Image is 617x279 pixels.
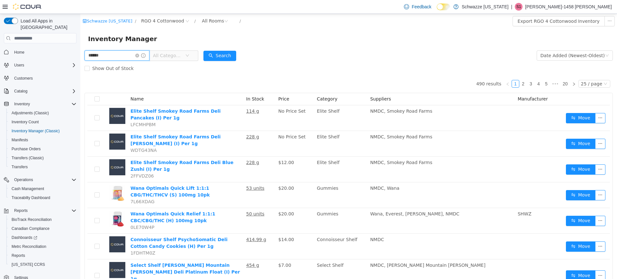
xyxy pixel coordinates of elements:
[29,222,45,239] img: Connoisseur Shelf PsychoSomatic Deli Cotton Candy Cookies (H) Per 1g placeholder
[424,66,431,74] li: Previous Page
[455,66,462,74] a: 4
[50,185,74,190] span: 7L66XDAG
[234,117,287,143] td: Elite Shelf
[516,3,521,11] span: S1
[290,146,352,151] span: NMDC, Smokey Road Farms
[1,175,79,184] button: Operations
[29,171,45,187] img: Wana Optimals Quick Lift 1:1:1 CBG/THC/THCV (S) 100mg 10pk hero shot
[198,120,225,126] span: No Price Set
[9,136,31,144] a: Manifests
[8,20,81,30] span: Inventory Manager
[198,172,214,177] span: $20.00
[12,186,44,191] span: Cash Management
[486,202,515,212] button: icon: swapMove
[439,66,446,74] a: 2
[6,242,79,251] button: Metrc Reconciliation
[50,197,135,209] a: Wana Optimals Quick Relief 1:1:1 CBC/CBG/THC (H) 100mg 10pk
[198,83,209,88] span: Price
[9,261,76,268] span: Washington CCRS
[166,249,179,254] u: 454 g
[6,135,79,144] button: Manifests
[12,87,30,95] button: Catalog
[6,109,79,118] button: Adjustments (Classic)
[515,151,525,161] button: icon: ellipsis
[486,257,515,267] button: icon: swapMove
[6,118,79,126] button: Inventory Count
[12,87,76,95] span: Catalog
[454,66,462,74] li: 4
[9,185,76,193] span: Cash Management
[198,249,211,254] span: $7.00
[198,146,214,151] span: $12.00
[237,83,257,88] span: Category
[6,144,79,153] button: Purchase Orders
[9,118,41,126] a: Inventory Count
[166,172,184,177] u: 53 units
[511,3,512,11] p: |
[123,37,156,47] button: icon: searchSearch
[12,207,30,214] button: Reports
[234,220,287,246] td: Connoisseur Shelf
[2,5,52,10] a: icon: shopSchwazze [US_STATE]
[13,4,42,10] img: Cova
[412,4,431,10] span: Feedback
[6,153,79,162] button: Transfers (Classic)
[9,154,76,162] span: Transfers (Classic)
[6,162,79,171] button: Transfers
[480,66,490,74] li: 20
[12,217,52,222] span: BioTrack Reconciliation
[6,251,79,260] button: Reports
[9,261,48,268] a: [US_STATE] CCRS
[501,66,522,74] div: 25 / page
[105,40,109,44] i: icon: down
[50,237,75,242] span: 1FDHTM0Z
[50,223,147,235] a: Connoisseur Shelf PsychoSomatic Deli Cotton Candy Cookies (H) Per 1g
[18,18,76,31] span: Load All Apps in [GEOGRAPHIC_DATA]
[432,66,439,74] a: 1
[460,37,524,47] div: Date Added (Newest-Oldest)
[9,216,76,223] span: BioTrack Reconciliation
[12,176,36,184] button: Operations
[486,99,515,109] button: icon: swapMove
[12,110,49,116] span: Adjustments (Classic)
[12,146,41,152] span: Purchase Orders
[486,125,515,135] button: icon: swapMove
[12,61,27,69] button: Users
[9,252,76,259] span: Reports
[470,66,480,74] span: •••
[437,83,468,88] span: Manufacturer
[290,223,304,228] span: NMDC
[61,39,65,44] i: icon: info-circle
[1,206,79,215] button: Reports
[437,197,451,203] span: SHWZ
[515,3,523,11] div: Samantha-1458 Matthews
[515,99,525,109] button: icon: ellipsis
[462,66,470,74] li: 5
[198,223,214,228] span: $14.00
[480,66,489,74] a: 20
[12,100,76,108] span: Inventory
[234,92,287,117] td: Elite Shelf
[2,5,6,9] i: icon: shop
[437,4,450,10] input: Dark Mode
[9,185,47,193] a: Cash Management
[50,83,63,88] span: Name
[6,193,79,202] button: Traceabilty Dashboard
[447,66,454,74] li: 3
[50,95,140,107] a: Elite Shelf Smokey Road Farms Deli Pancakes (I) Per 1g
[515,176,525,187] button: icon: ellipsis
[523,68,527,73] i: icon: down
[12,74,35,82] a: Customers
[12,128,60,134] span: Inventory Manager (Classic)
[9,194,53,202] a: Traceabilty Dashboard
[12,235,37,240] span: Dashboards
[6,215,79,224] button: BioTrack Reconciliation
[50,172,130,184] a: Wana Optimals Quick Lift 1:1:1 CBG/THC/THCV (S) 100mg 10pk
[166,197,184,203] u: 50 units
[9,216,54,223] a: BioTrack Reconciliation
[401,0,434,13] a: Feedback
[396,66,421,74] li: 490 results
[50,120,140,132] a: Elite Shelf Smokey Road Farms Deli [PERSON_NAME] (I) Per 1g
[14,177,33,182] span: Operations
